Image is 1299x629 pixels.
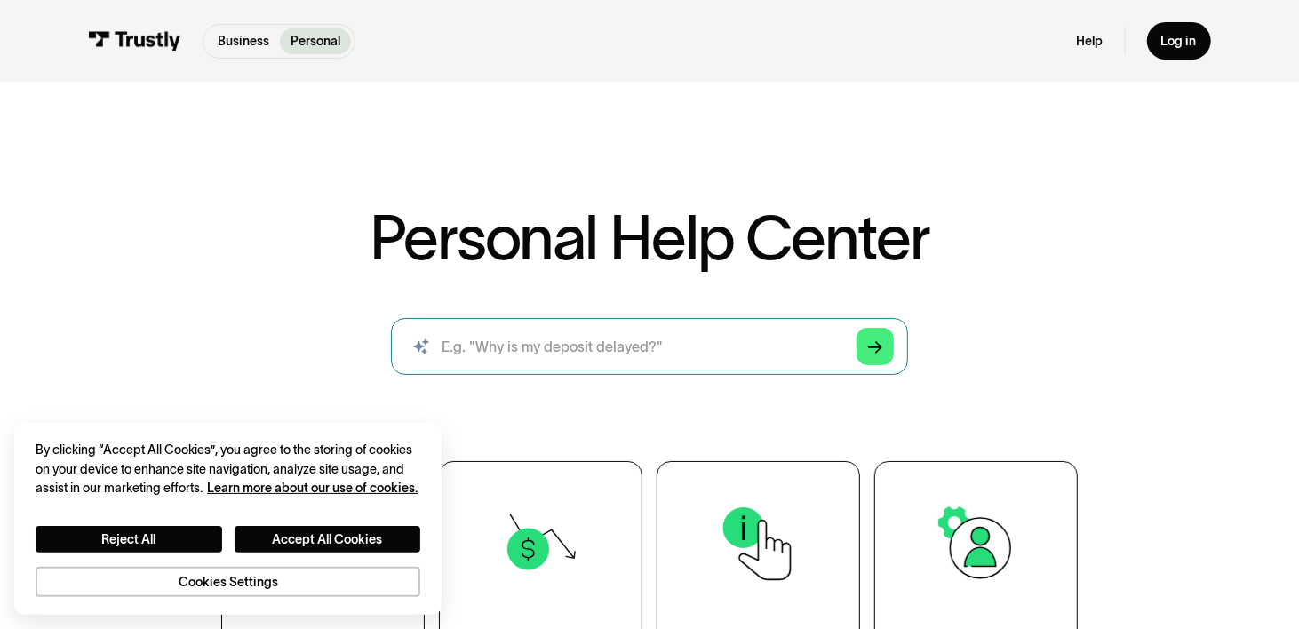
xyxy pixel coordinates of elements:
[218,32,269,51] p: Business
[391,318,908,375] input: search
[36,441,420,596] div: Privacy
[391,318,908,375] form: Search
[370,206,929,268] h1: Personal Help Center
[207,28,280,54] a: Business
[18,601,107,623] aside: Language selected: English (United States)
[1161,33,1197,49] div: Log in
[207,481,418,495] a: More information about your privacy, opens in a new tab
[291,32,340,51] p: Personal
[36,567,420,597] button: Cookies Settings
[36,441,420,497] div: By clicking “Accept All Cookies”, you agree to the storing of cookies on your device to enhance s...
[1077,33,1104,49] a: Help
[36,601,107,623] ul: Language list
[280,28,351,54] a: Personal
[88,31,180,51] img: Trustly Logo
[14,423,442,615] div: Cookie banner
[235,526,421,553] button: Accept All Cookies
[36,526,222,553] button: Reject All
[1147,22,1211,60] a: Log in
